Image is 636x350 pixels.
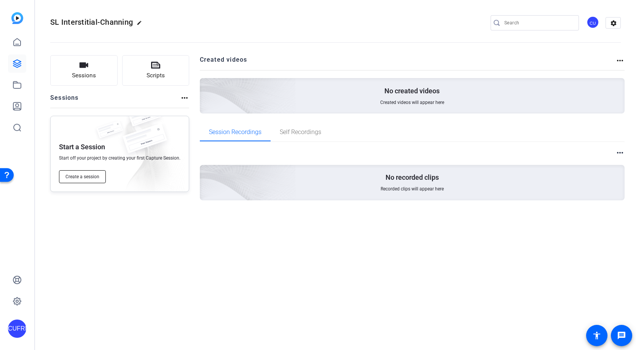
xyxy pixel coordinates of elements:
span: Sessions [72,71,96,80]
p: No recorded clips [386,173,439,182]
mat-icon: more_horiz [180,93,189,102]
span: Start off your project by creating your first Capture Session. [59,155,180,161]
span: Create a session [65,174,99,180]
span: Self Recordings [280,129,321,135]
mat-icon: settings [606,18,621,29]
h2: Sessions [50,93,79,108]
mat-icon: more_horiz [615,148,625,157]
img: fake-session.png [92,121,127,143]
button: Sessions [50,55,118,86]
p: No created videos [384,86,440,96]
img: blue-gradient.svg [11,12,23,24]
mat-icon: edit [137,20,146,29]
img: Creted videos background [115,3,296,168]
span: Session Recordings [209,129,261,135]
h2: Created videos [200,55,616,70]
div: CUFRIE [8,320,26,338]
ngx-avatar: Citizens United for Research in Epilepsy [587,16,600,29]
div: CU [587,16,599,29]
button: Create a session [59,170,106,183]
img: fake-session.png [116,124,173,161]
input: Search [504,18,573,27]
button: Scripts [122,55,190,86]
mat-icon: accessibility [592,331,601,340]
mat-icon: more_horiz [615,56,625,65]
img: embarkstudio-empty-session.png [115,89,296,255]
span: Recorded clips will appear here [381,186,444,192]
span: Scripts [147,71,165,80]
span: SL Interstitial-Channing [50,18,133,27]
img: embarkstudio-empty-session.png [111,114,185,195]
img: fake-session.png [124,105,166,133]
mat-icon: message [617,331,626,340]
p: Start a Session [59,142,105,152]
span: Created videos will appear here [380,99,444,105]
